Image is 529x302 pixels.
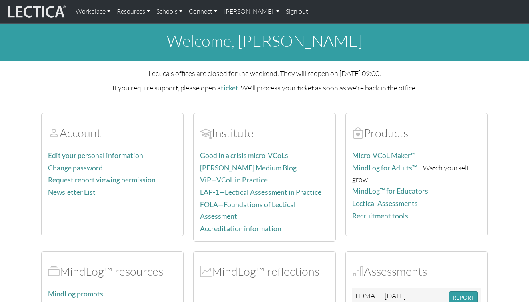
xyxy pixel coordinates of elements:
[186,3,220,20] a: Connect
[200,126,212,140] span: Account
[48,290,103,298] a: MindLog prompts
[352,162,481,185] p: —Watch yourself grow!
[153,3,186,20] a: Schools
[6,4,66,19] img: lecticalive
[114,3,153,20] a: Resources
[352,187,428,195] a: MindLog™ for Educators
[352,126,364,140] span: Products
[352,126,481,140] h2: Products
[200,224,281,233] a: Accreditation information
[200,151,288,160] a: Good in a crisis micro-VCoLs
[352,264,481,278] h2: Assessments
[352,212,408,220] a: Recruitment tools
[48,126,177,140] h2: Account
[352,264,364,278] span: Assessments
[200,264,212,278] span: MindLog
[48,188,96,196] a: Newsletter List
[200,164,297,172] a: [PERSON_NAME] Medium Blog
[221,84,238,92] a: ticket
[200,264,329,278] h2: MindLog™ reflections
[352,164,417,172] a: MindLog for Adults™
[48,164,103,172] a: Change password
[41,68,488,79] p: Lectica's offices are closed for the weekend. They will reopen on [DATE] 09:00.
[48,126,60,140] span: Account
[48,264,60,278] span: MindLog™ resources
[200,176,268,184] a: ViP—VCoL in Practice
[200,188,321,196] a: LAP-1—Lectical Assessment in Practice
[352,199,418,208] a: Lectical Assessments
[385,291,406,300] span: [DATE]
[352,151,416,160] a: Micro-VCoL Maker™
[72,3,114,20] a: Workplace
[200,200,296,220] a: FOLA—Foundations of Lectical Assessment
[200,126,329,140] h2: Institute
[283,3,311,20] a: Sign out
[220,3,283,20] a: [PERSON_NAME]
[48,264,177,278] h2: MindLog™ resources
[48,151,143,160] a: Edit your personal information
[48,176,156,184] a: Request report viewing permission
[41,82,488,94] p: If you require support, please open a . We'll process your ticket as soon as we're back in the of...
